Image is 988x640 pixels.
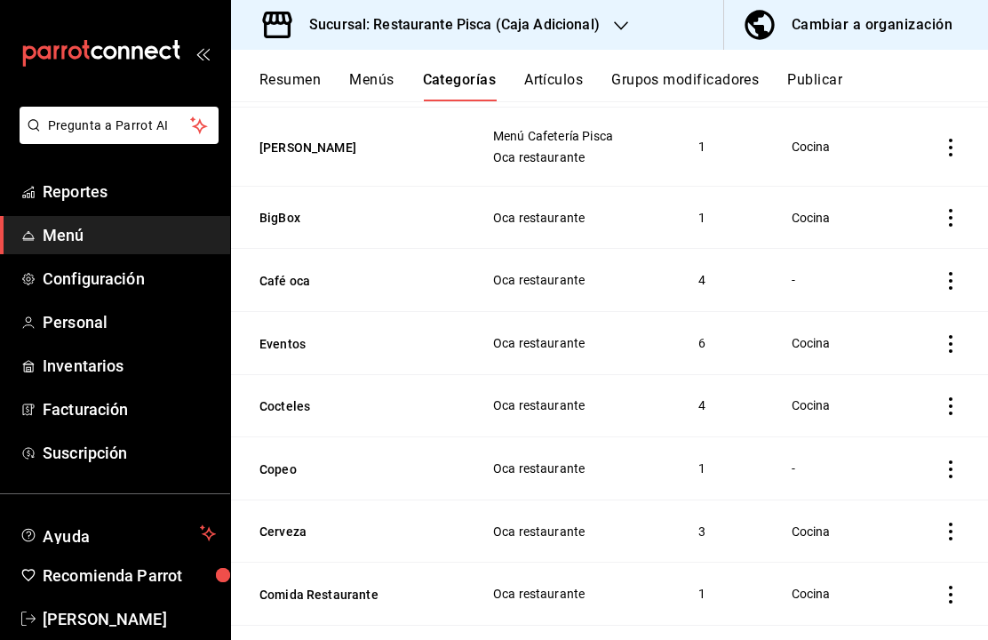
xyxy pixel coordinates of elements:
[43,267,216,291] span: Configuración
[677,374,769,436] td: 4
[12,129,219,148] a: Pregunta a Parrot AI
[493,130,655,142] span: Menú Cafetería Pisca
[43,607,216,631] span: [PERSON_NAME]
[677,108,769,187] td: 1
[942,272,960,290] button: actions
[423,71,497,101] button: Categorías
[493,399,655,412] span: Oca restaurante
[677,312,769,374] td: 6
[43,354,216,378] span: Inventarios
[259,586,437,604] button: Comida Restaurante
[195,46,210,60] button: open_drawer_menu
[792,12,952,37] div: Cambiar a organización
[48,116,191,135] span: Pregunta a Parrot AI
[259,71,321,101] button: Resumen
[791,459,882,478] div: -
[942,460,960,478] button: actions
[942,586,960,604] button: actions
[792,212,881,224] span: Cocina
[43,523,193,544] span: Ayuda
[792,525,881,538] span: Cocina
[43,180,216,204] span: Reportes
[677,436,769,500] td: 1
[677,249,769,312] td: 4
[295,14,600,36] h3: Sucursal: Restaurante Pisca (Caja Adicional)
[259,397,437,415] button: Cocteles
[43,397,216,421] span: Facturación
[792,337,881,349] span: Cocina
[43,564,216,588] span: Recomienda Parrot
[493,274,655,286] span: Oca restaurante
[349,71,394,101] button: Menús
[493,462,655,475] span: Oca restaurante
[259,71,988,101] div: navigation tabs
[792,588,881,600] span: Cocina
[493,212,655,224] span: Oca restaurante
[677,500,769,562] td: 3
[259,523,437,540] button: Cerveza
[942,523,960,540] button: actions
[43,223,216,247] span: Menú
[259,460,437,478] button: Copeo
[259,335,437,353] button: Eventos
[677,563,769,625] td: 1
[259,209,437,227] button: BigBox
[43,310,216,334] span: Personal
[259,272,437,290] button: Café oca
[792,399,881,412] span: Cocina
[611,71,759,101] button: Grupos modificadores
[677,187,769,249] td: 1
[791,270,882,290] div: -
[493,525,655,538] span: Oca restaurante
[942,397,960,415] button: actions
[493,337,655,349] span: Oca restaurante
[493,151,655,164] span: Oca restaurante
[787,71,842,101] button: Publicar
[942,209,960,227] button: actions
[792,140,881,153] span: Cocina
[259,139,437,156] button: [PERSON_NAME]
[942,335,960,353] button: actions
[493,588,655,600] span: Oca restaurante
[942,139,960,156] button: actions
[20,107,219,144] button: Pregunta a Parrot AI
[524,71,583,101] button: Artículos
[43,441,216,465] span: Suscripción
